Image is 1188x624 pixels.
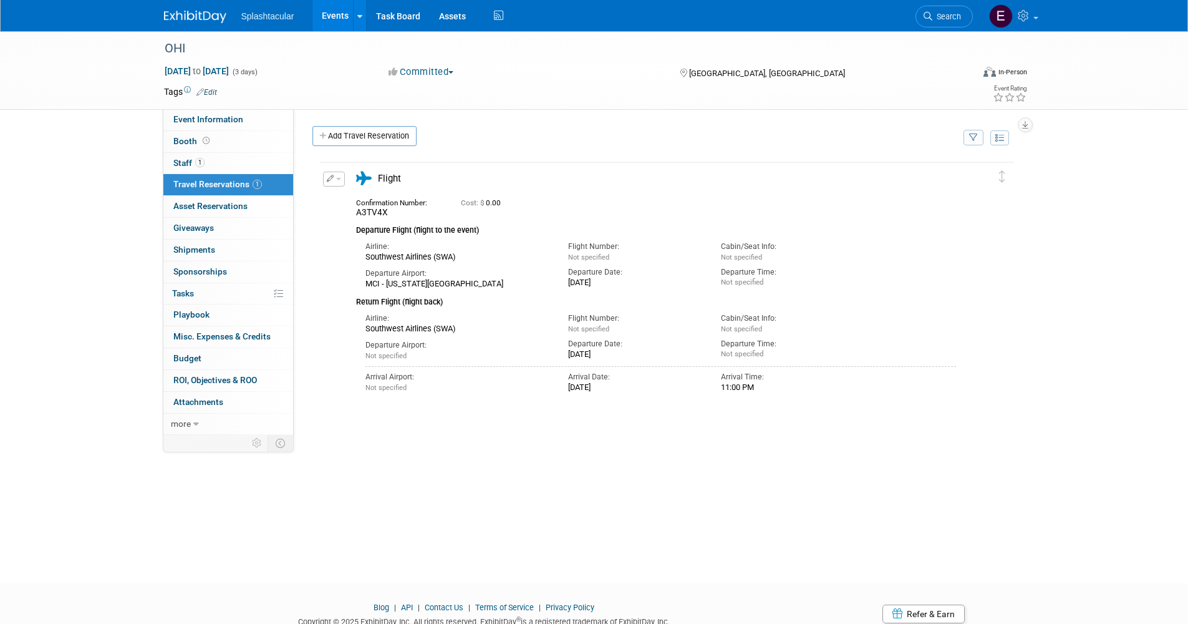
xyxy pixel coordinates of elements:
span: [GEOGRAPHIC_DATA], [GEOGRAPHIC_DATA] [689,69,845,78]
span: Attachments [173,397,223,407]
div: In-Person [998,67,1027,77]
span: Sponsorships [173,266,227,276]
div: Arrival Time: [721,372,854,383]
span: Not specified [721,325,762,333]
span: Shipments [173,245,215,255]
td: Toggle Event Tabs [268,435,293,451]
span: Travel Reservations [173,179,262,189]
div: [DATE] [568,278,702,288]
div: Departure Date: [568,267,702,278]
td: Personalize Event Tab Strip [246,435,268,451]
span: Misc. Expenses & Credits [173,331,271,341]
div: Departure Airport: [365,268,550,279]
div: Departure Time: [721,339,854,349]
a: Playbook [163,305,293,326]
a: Contact Us [425,603,463,612]
div: Flight Number: [568,241,702,252]
span: 0.00 [461,198,506,207]
span: Budget [173,353,201,363]
span: more [171,419,191,429]
a: Booth [163,131,293,152]
span: | [536,603,544,612]
a: Tasks [163,283,293,305]
img: Format-Inperson.png [983,67,996,77]
img: Enrico Rossi [989,4,1013,28]
div: Southwest Airlines (SWA) [365,324,550,334]
div: Not specified [721,278,854,286]
a: Edit [196,88,217,97]
a: Attachments [163,392,293,413]
a: Travel Reservations1 [163,174,293,195]
i: Filter by Traveler [969,134,978,142]
span: Not specified [568,253,609,261]
i: Click and drag to move item [999,170,1005,182]
i: Flight [356,172,372,185]
span: (3 days) [231,68,258,76]
span: [DATE] [DATE] [164,66,229,77]
span: Asset Reservations [173,201,248,211]
div: 11:00 PM [721,383,854,392]
div: Flight Number: [568,313,702,324]
a: Misc. Expenses & Credits [163,326,293,348]
span: Not specified [721,253,762,261]
sup: ® [516,616,521,623]
div: Cabin/Seat Info: [721,313,854,324]
span: Not specified [365,384,407,392]
div: [DATE] [568,383,702,392]
div: Event Rating [993,85,1026,92]
span: Flight [378,173,401,184]
div: Confirmation Number: [356,195,442,207]
div: Southwest Airlines (SWA) [365,252,550,262]
a: Privacy Policy [546,603,594,612]
span: to [191,66,203,76]
div: Return Flight (flight back) [356,289,957,308]
span: Not specified [365,352,407,360]
span: | [415,603,423,612]
span: Booth not reserved yet [200,136,212,145]
div: Arrival Airport: [365,372,550,383]
span: A3TV4X [356,207,388,217]
a: ROI, Objectives & ROO [163,370,293,391]
img: ExhibitDay [164,11,226,23]
div: Not specified [721,349,854,358]
div: Departure Flight (flight to the event) [356,218,957,236]
a: Budget [163,348,293,369]
a: Sponsorships [163,261,293,283]
span: Cost: $ [461,198,486,207]
span: Search [932,12,961,21]
button: Committed [384,66,458,79]
div: MCI - [US_STATE][GEOGRAPHIC_DATA] [365,279,550,289]
span: Giveaways [173,223,214,233]
a: more [163,414,293,435]
span: Staff [173,158,205,168]
a: Add Travel Reservation [312,126,417,146]
a: Search [915,6,973,27]
span: Event Information [173,114,243,124]
div: Departure Time: [721,267,854,278]
a: Refer & Earn [882,605,965,623]
div: Airline: [365,241,550,252]
a: Shipments [163,240,293,261]
td: Tags [164,85,217,98]
span: | [465,603,473,612]
span: 1 [195,158,205,167]
span: Splashtacular [241,11,294,21]
a: Staff1 [163,153,293,174]
div: Cabin/Seat Info: [721,241,854,252]
span: | [391,603,399,612]
a: API [401,603,413,612]
span: Playbook [173,310,210,319]
a: Asset Reservations [163,196,293,217]
div: [DATE] [568,349,702,359]
span: 1 [253,180,262,189]
span: Tasks [172,288,194,298]
div: Arrival Date: [568,372,702,383]
a: Event Information [163,109,293,130]
a: Giveaways [163,218,293,239]
div: Departure Date: [568,339,702,349]
span: Not specified [568,325,609,333]
a: Terms of Service [475,603,534,612]
a: Blog [374,603,389,612]
span: ROI, Objectives & ROO [173,375,257,385]
div: Departure Airport: [365,340,550,351]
